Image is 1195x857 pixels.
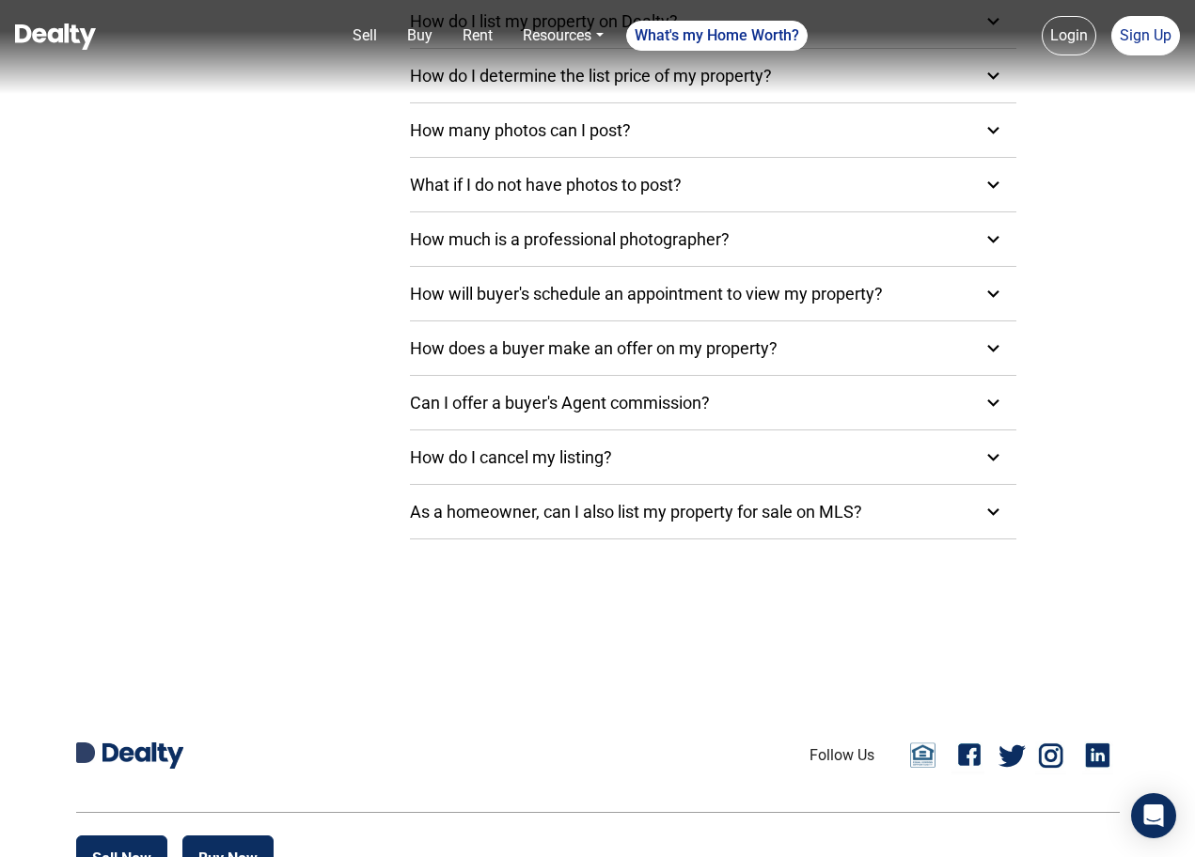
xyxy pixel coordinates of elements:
div: How much is a professional photographer? [410,217,1016,261]
a: What's my Home Worth? [626,21,808,51]
a: Email [904,741,942,770]
div: How many photos can I post? [410,117,682,143]
div: How does a buyer make an offer on my property? [410,326,1016,370]
a: Sell [345,17,385,55]
div: As a homeowner, can I also list my property for sale on MLS? [410,499,913,524]
div: How does a buyer make an offer on my property? [410,335,828,361]
a: Instagram [1035,737,1073,774]
div: Can I offer a buyer's Agent commission? [410,390,761,415]
a: Login [1042,16,1096,55]
img: Dealty [102,742,183,769]
div: How will buyer's schedule an appointment to view my property? [410,281,934,306]
li: Follow Us [810,744,874,767]
a: Rent [455,17,500,55]
div: Open Intercom Messenger [1131,793,1176,838]
a: Resources [515,17,610,55]
div: As a homeowner, can I also list my property for sale on MLS? [410,490,1016,534]
div: How do I cancel my listing? [410,444,663,470]
a: Facebook [951,737,989,774]
div: How much is a professional photographer? [410,226,780,252]
a: Twitter [998,737,1026,774]
a: Sign Up [1111,16,1180,55]
img: Dealty D [76,742,95,763]
div: How will buyer's schedule an appointment to view my property? [410,272,1016,316]
div: What if I do not have photos to post? [410,163,1016,207]
iframe: BigID CMP Widget [9,801,66,857]
div: Can I offer a buyer's Agent commission? [410,381,1016,425]
div: How many photos can I post? [410,108,1016,152]
div: How do I cancel my listing? [410,435,1016,479]
div: What if I do not have photos to post? [410,172,732,197]
img: Dealty - Buy, Sell & Rent Homes [15,23,96,50]
a: Linkedin [1082,737,1120,774]
a: Buy [400,17,440,55]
